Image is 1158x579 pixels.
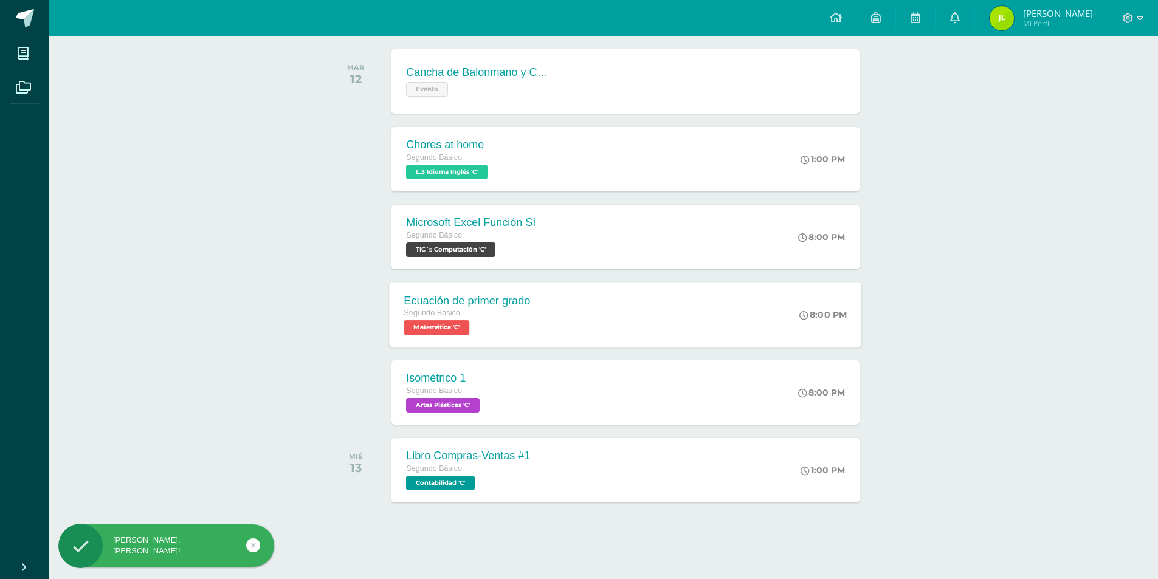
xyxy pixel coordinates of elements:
[406,165,488,179] span: L.3 Idioma Inglés 'C'
[1023,7,1093,19] span: [PERSON_NAME]
[404,320,470,335] span: Matemática 'C'
[800,309,847,320] div: 8:00 PM
[58,535,274,557] div: [PERSON_NAME], [PERSON_NAME]!
[406,153,462,162] span: Segundo Básico
[347,72,364,86] div: 12
[406,82,448,97] span: Evento
[404,309,461,317] span: Segundo Básico
[801,154,845,165] div: 1:00 PM
[349,461,363,475] div: 13
[406,450,530,462] div: Libro Compras-Ventas #1
[406,139,491,151] div: Chores at home
[406,476,475,490] span: Contabilidad 'C'
[406,372,483,385] div: Isométrico 1
[406,386,462,395] span: Segundo Básico
[349,452,363,461] div: MIÉ
[990,6,1014,30] img: d11ac047df2c1eea815b0d40456c05ed.png
[406,464,462,473] span: Segundo Básico
[798,231,845,242] div: 8:00 PM
[406,216,536,229] div: Microsoft Excel Función SI
[406,66,552,79] div: Cancha de Balonmano y Contenido
[406,231,462,239] span: Segundo Básico
[404,294,531,307] div: Ecuación de primer grado
[798,387,845,398] div: 8:00 PM
[406,242,495,257] span: TIC´s Computación 'C'
[1023,18,1093,29] span: Mi Perfil
[801,465,845,476] div: 1:00 PM
[406,398,480,413] span: Artes Plásticas 'C'
[347,63,364,72] div: MAR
